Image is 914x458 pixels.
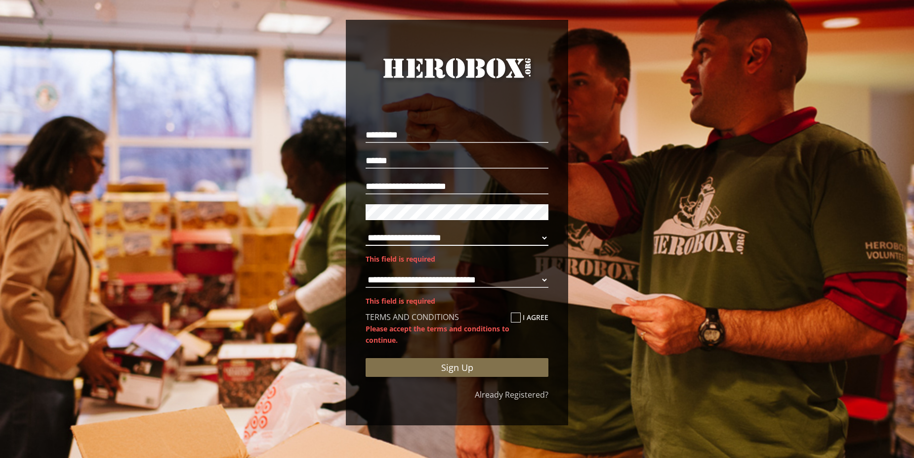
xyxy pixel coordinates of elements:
[366,254,435,264] span: This field is required
[366,358,548,377] button: Sign Up
[366,312,459,322] a: TERMS AND CONDITIONS
[366,54,548,100] a: HeroBox
[475,389,548,400] a: Already Registered?
[366,324,509,345] b: Please accept the terms and conditions to continue.
[366,296,435,306] span: This field is required
[511,312,548,323] label: I agree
